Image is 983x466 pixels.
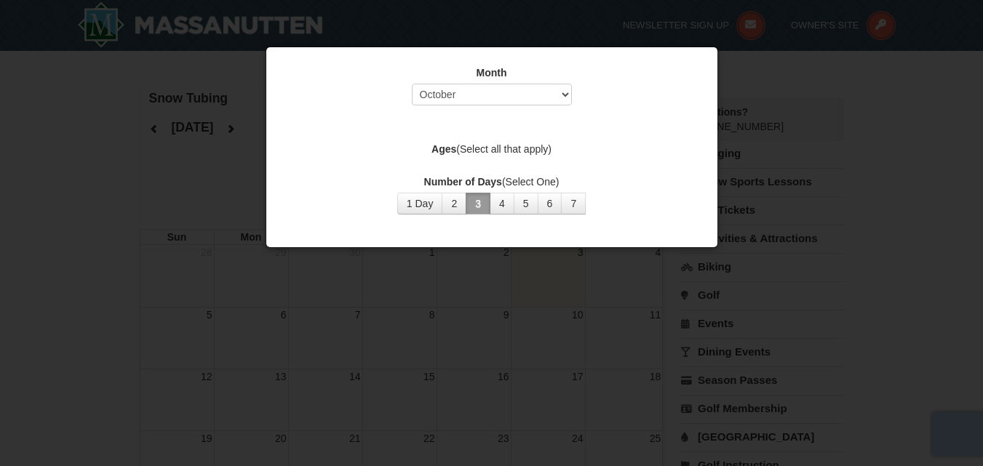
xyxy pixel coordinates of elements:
[538,193,562,214] button: 6
[514,193,538,214] button: 5
[477,67,507,79] strong: Month
[424,176,502,188] strong: Number of Days
[561,193,586,214] button: 7
[284,142,699,156] label: (Select all that apply)
[490,193,514,214] button: 4
[442,193,466,214] button: 2
[431,143,456,155] strong: Ages
[397,193,443,214] button: 1 Day
[284,174,699,189] label: (Select One)
[466,193,490,214] button: 3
